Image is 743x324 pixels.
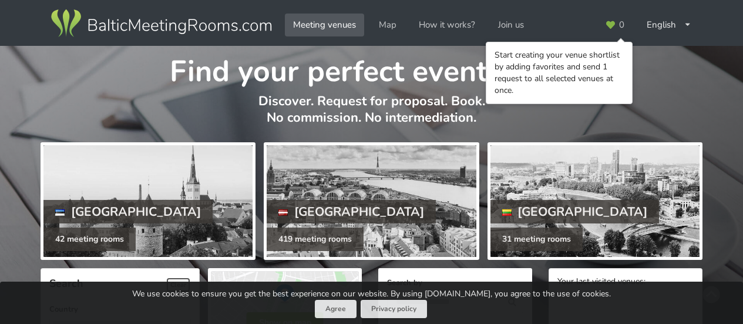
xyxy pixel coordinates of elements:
div: [GEOGRAPHIC_DATA] [43,200,213,223]
span: Search [49,276,83,290]
img: Baltic Meeting Rooms [49,7,274,40]
div: [GEOGRAPHIC_DATA] [490,200,660,223]
div: English [638,14,700,36]
div: Your last visited venues: [557,277,694,288]
label: Search by [387,277,523,289]
a: Meeting venues [285,14,364,36]
div: 419 meeting rooms [267,228,364,251]
span: Clear [167,278,190,292]
div: Start creating your venue shortlist by adding favorites and send 1 request to all selected venues... [495,49,624,96]
a: Join us [490,14,532,36]
p: Discover. Request for proposal. Book. No commission. No intermediation. [41,93,702,138]
a: [GEOGRAPHIC_DATA] 31 meeting rooms [488,142,702,260]
div: [GEOGRAPHIC_DATA] [267,200,436,223]
div: 31 meeting rooms [490,228,583,251]
a: [GEOGRAPHIC_DATA] 42 meeting rooms [41,142,255,260]
a: [GEOGRAPHIC_DATA] 419 meeting rooms [264,142,479,260]
h1: Find your perfect event space [41,46,702,91]
a: Map [371,14,405,36]
div: 42 meeting rooms [43,228,136,251]
button: Agree [315,300,357,318]
a: How it works? [411,14,483,36]
a: Privacy policy [361,300,427,318]
span: 0 [619,21,624,29]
